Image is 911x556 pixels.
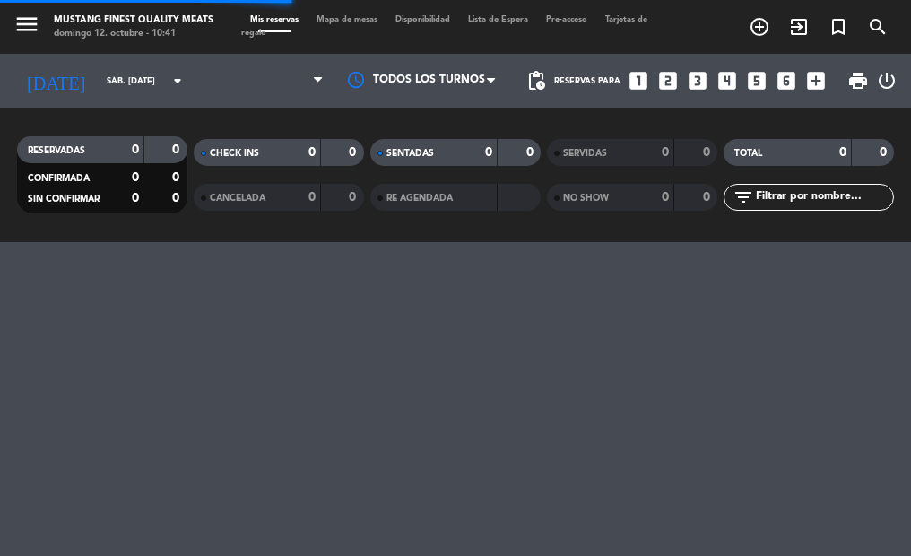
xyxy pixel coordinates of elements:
strong: 0 [839,146,846,159]
strong: 0 [308,191,316,204]
strong: 0 [308,146,316,159]
i: looks_two [656,69,680,92]
strong: 0 [703,146,714,159]
i: filter_list [733,187,754,208]
span: pending_actions [525,70,547,91]
span: Disponibilidad [386,15,459,23]
i: power_settings_new [876,70,898,91]
span: Mis reservas [241,15,308,23]
strong: 0 [172,192,183,204]
i: arrow_drop_down [167,70,188,91]
i: [DATE] [13,63,98,99]
strong: 0 [172,171,183,184]
i: looks_one [627,69,650,92]
strong: 0 [349,146,360,159]
strong: 0 [132,143,139,156]
span: CHECK INS [210,149,259,158]
span: print [847,70,869,91]
strong: 0 [349,191,360,204]
span: Pre-acceso [537,15,596,23]
span: SERVIDAS [563,149,607,158]
i: add_circle_outline [749,16,770,38]
i: search [867,16,889,38]
span: CONFIRMADA [28,174,90,183]
strong: 0 [132,171,139,184]
span: NO SHOW [563,194,609,203]
span: CANCELADA [210,194,265,203]
strong: 0 [485,146,492,159]
input: Filtrar por nombre... [754,187,893,207]
div: LOG OUT [876,54,898,108]
strong: 0 [132,192,139,204]
span: SENTADAS [386,149,434,158]
i: turned_in_not [828,16,849,38]
span: Lista de Espera [459,15,537,23]
div: Mustang Finest Quality Meats [54,13,213,27]
i: looks_6 [775,69,798,92]
strong: 0 [703,191,714,204]
i: add_box [804,69,828,92]
strong: 0 [880,146,890,159]
span: RE AGENDADA [386,194,453,203]
i: looks_5 [745,69,768,92]
strong: 0 [662,191,669,204]
i: exit_to_app [788,16,810,38]
strong: 0 [662,146,669,159]
button: menu [13,11,40,43]
span: SIN CONFIRMAR [28,195,100,204]
i: looks_3 [686,69,709,92]
span: Reservas para [554,76,620,86]
span: RESERVADAS [28,146,85,155]
i: menu [13,11,40,38]
div: domingo 12. octubre - 10:41 [54,27,213,40]
strong: 0 [172,143,183,156]
strong: 0 [526,146,537,159]
i: looks_4 [716,69,739,92]
span: TOTAL [734,149,762,158]
span: Mapa de mesas [308,15,386,23]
